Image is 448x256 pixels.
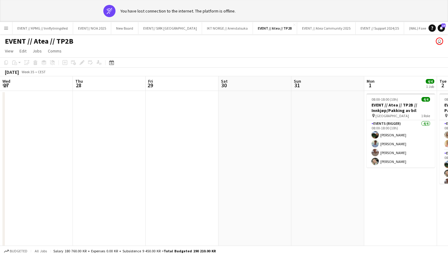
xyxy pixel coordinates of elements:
app-user-avatar: Ylva Barane [436,38,443,45]
div: You have lost connection to the internet. The platform is offline. [120,8,236,14]
button: Budgeted [3,248,28,254]
app-job-card: 08:00-18:00 (10h)4/4EVENT // Atea // TP2B // Innkjøp/Pakking av bil [GEOGRAPHIC_DATA]1 RoleEvents... [367,93,435,168]
span: 2 [439,82,446,89]
span: Week 35 [20,70,35,74]
div: 1 Job [426,84,434,89]
span: 27 [2,82,10,89]
span: 1 [366,82,375,89]
span: Jobs [33,48,42,54]
span: Sun [294,78,301,84]
button: EVENT // Support 2024/25 [356,22,404,34]
span: [GEOGRAPHIC_DATA] [375,114,409,118]
button: New Board [111,22,138,34]
span: All jobs [34,249,48,253]
span: Comms [48,48,62,54]
span: 4/4 [421,97,430,102]
a: Edit [17,47,29,55]
span: Edit [20,48,27,54]
span: Mon [367,78,375,84]
a: View [2,47,16,55]
span: Thu [75,78,83,84]
span: Total Budgeted 190 210.00 KR [164,249,216,253]
span: 29 [147,82,153,89]
span: View [5,48,13,54]
h3: EVENT // Atea // TP2B // Innkjøp/Pakking av bil [367,102,435,113]
button: EVENT // Atea // TP2B [253,22,297,34]
a: Comms [45,47,64,55]
span: Tue [439,78,446,84]
div: CEST [38,70,46,74]
span: Fri [148,78,153,84]
span: 31 [293,82,301,89]
span: Sat [221,78,228,84]
span: 15 [441,23,446,27]
h1: EVENT // Atea // TP2B [5,37,73,46]
span: 28 [74,82,83,89]
div: Salary 180 760.00 KR + Expenses 0.00 KR + Subsistence 9 450.00 KR = [53,249,216,253]
a: 15 [438,24,445,32]
span: Wed [2,78,10,84]
span: 08:00-18:00 (10h) [372,97,398,102]
div: [DATE] [5,69,19,75]
span: Budgeted [10,249,27,253]
a: Jobs [30,47,44,55]
button: EVENT // KPMG // Innflytningsfest [12,22,73,34]
app-card-role: Events (Rigger)4/408:00-18:00 (10h)[PERSON_NAME][PERSON_NAME][PERSON_NAME][PERSON_NAME] [367,120,435,168]
button: EVENT// NOA 2025 [73,22,111,34]
span: 4/4 [426,79,434,84]
button: IKT NORGE // Arendalsuka [202,22,253,34]
button: EVENT// SIRK [GEOGRAPHIC_DATA] [138,22,202,34]
span: 30 [220,82,228,89]
span: 1 Role [421,114,430,118]
button: EVENT // Atea Community 2025 [297,22,356,34]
